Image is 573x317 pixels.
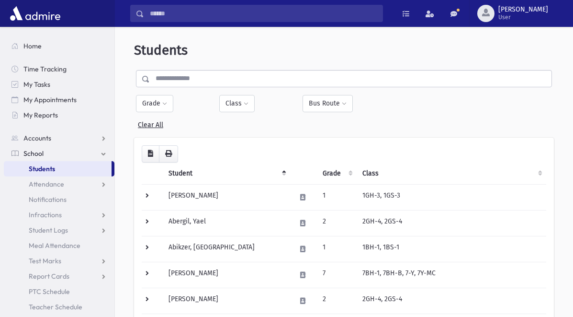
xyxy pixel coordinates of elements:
[29,287,70,296] span: PTC Schedule
[138,117,163,129] a: Clear All
[4,146,114,161] a: School
[498,6,548,13] span: [PERSON_NAME]
[317,288,357,314] td: 2
[29,226,68,235] span: Student Logs
[4,107,114,123] a: My Reports
[142,145,159,163] button: CSV
[4,192,114,207] a: Notifications
[163,288,291,314] td: [PERSON_NAME]
[357,163,546,185] th: Class: activate to sort column ascending
[357,184,546,210] td: 1GH-3, 1GS-3
[23,111,58,119] span: My Reports
[4,238,114,253] a: Meal Attendance
[29,211,62,219] span: Infractions
[357,236,546,262] td: 1BH-1, 1BS-1
[29,272,69,281] span: Report Cards
[219,95,255,112] button: Class
[23,149,44,158] span: School
[136,95,173,112] button: Grade
[29,180,64,188] span: Attendance
[29,257,61,265] span: Test Marks
[4,253,114,269] a: Test Marks
[4,207,114,223] a: Infractions
[29,303,82,311] span: Teacher Schedule
[357,262,546,288] td: 7BH-1, 7BH-B, 7-Y, 7Y-MC
[4,284,114,299] a: PTC Schedule
[4,130,114,146] a: Accounts
[317,236,357,262] td: 1
[163,262,291,288] td: [PERSON_NAME]
[4,223,114,238] a: Student Logs
[357,210,546,236] td: 2GH-4, 2GS-4
[23,42,42,50] span: Home
[4,61,114,77] a: Time Tracking
[144,5,382,22] input: Search
[23,134,51,142] span: Accounts
[159,145,178,163] button: Print
[317,184,357,210] td: 1
[163,184,291,210] td: [PERSON_NAME]
[4,161,112,176] a: Students
[163,163,291,185] th: Student: activate to sort column descending
[8,4,63,23] img: AdmirePro
[29,241,80,250] span: Meal Attendance
[4,92,114,107] a: My Appointments
[498,13,548,21] span: User
[23,80,50,89] span: My Tasks
[23,65,67,73] span: Time Tracking
[4,299,114,315] a: Teacher Schedule
[29,164,55,173] span: Students
[4,77,114,92] a: My Tasks
[303,95,353,112] button: Bus Route
[4,269,114,284] a: Report Cards
[317,262,357,288] td: 7
[23,95,77,104] span: My Appointments
[134,42,188,58] span: Students
[317,210,357,236] td: 2
[163,236,291,262] td: Abikzer, [GEOGRAPHIC_DATA]
[4,38,114,54] a: Home
[357,288,546,314] td: 2GH-4, 2GS-4
[4,176,114,192] a: Attendance
[317,163,357,185] th: Grade: activate to sort column ascending
[29,195,67,204] span: Notifications
[163,210,291,236] td: Abergil, Yael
